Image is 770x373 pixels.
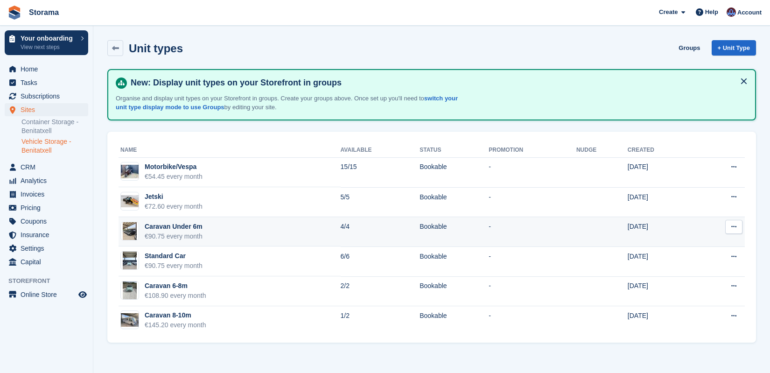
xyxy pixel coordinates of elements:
[21,35,76,42] p: Your onboarding
[123,222,137,240] img: IMG20250908162135.jpg
[5,103,88,116] a: menu
[7,6,21,20] img: stora-icon-8386f47178a22dfd0bd8f6a31ec36ba5ce8667c1dd55bd0f319d3a0aa187defe.svg
[119,143,341,158] th: Name
[628,276,695,306] td: [DATE]
[21,118,88,135] a: Container Storage - Benitatxell
[489,217,576,247] td: -
[121,195,139,207] img: pexels-karolina-grabowska-4996768.jpg
[129,42,183,55] h2: Unit types
[145,281,206,291] div: Caravan 6-8m
[5,215,88,228] a: menu
[5,76,88,89] a: menu
[21,288,77,301] span: Online Store
[145,261,203,271] div: €90.75 every month
[145,251,203,261] div: Standard Car
[145,310,206,320] div: Caravan 8-10m
[489,157,576,187] td: -
[8,276,93,286] span: Storefront
[123,251,137,270] img: IMG20250908155221.jpg
[489,276,576,306] td: -
[5,174,88,187] a: menu
[21,90,77,103] span: Subscriptions
[145,202,203,211] div: €72.60 every month
[145,222,203,232] div: Caravan Under 6m
[21,137,88,155] a: Vehicle Storage - Benitatxell
[145,320,206,330] div: €145.20 every month
[5,188,88,201] a: menu
[420,217,489,247] td: Bookable
[341,187,420,217] td: 5/5
[21,215,77,228] span: Coupons
[145,162,203,172] div: Motorbike/Vespa
[21,188,77,201] span: Invoices
[420,157,489,187] td: Bookable
[489,187,576,217] td: -
[628,157,695,187] td: [DATE]
[420,143,489,158] th: Status
[21,242,77,255] span: Settings
[5,288,88,301] a: menu
[127,77,748,88] h4: New: Display unit types on your Storefront in groups
[727,7,736,17] img: Hannah Fordham
[5,63,88,76] a: menu
[628,306,695,336] td: [DATE]
[628,217,695,247] td: [DATE]
[712,40,756,56] a: + Unit Type
[145,172,203,182] div: €54.45 every month
[420,246,489,276] td: Bookable
[25,5,63,20] a: Storama
[5,228,88,241] a: menu
[123,281,137,300] img: IMG20250908162044.jpg
[341,157,420,187] td: 15/15
[341,306,420,336] td: 1/2
[420,276,489,306] td: Bookable
[341,246,420,276] td: 6/6
[628,143,695,158] th: Created
[21,161,77,174] span: CRM
[5,201,88,214] a: menu
[737,8,762,17] span: Account
[77,289,88,300] a: Preview store
[21,76,77,89] span: Tasks
[145,291,206,301] div: €108.90 every month
[121,165,139,178] img: WhatsApp%20Image%202025-09-29%20at%2018.17.06.jpeg
[420,187,489,217] td: Bookable
[145,232,203,241] div: €90.75 every month
[21,103,77,116] span: Sites
[341,276,420,306] td: 2/2
[341,143,420,158] th: Available
[5,255,88,268] a: menu
[659,7,678,17] span: Create
[21,174,77,187] span: Analytics
[341,217,420,247] td: 4/4
[628,246,695,276] td: [DATE]
[121,313,139,327] img: carvana8-10.png
[675,40,704,56] a: Groups
[21,228,77,241] span: Insurance
[628,187,695,217] td: [DATE]
[489,143,576,158] th: Promotion
[21,43,76,51] p: View next steps
[5,161,88,174] a: menu
[21,201,77,214] span: Pricing
[705,7,718,17] span: Help
[489,306,576,336] td: -
[420,306,489,336] td: Bookable
[145,192,203,202] div: Jetski
[21,63,77,76] span: Home
[576,143,628,158] th: Nudge
[116,94,466,112] p: Organise and display unit types on your Storefront in groups. Create your groups above. Once set ...
[21,255,77,268] span: Capital
[5,30,88,55] a: Your onboarding View next steps
[5,242,88,255] a: menu
[489,246,576,276] td: -
[5,90,88,103] a: menu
